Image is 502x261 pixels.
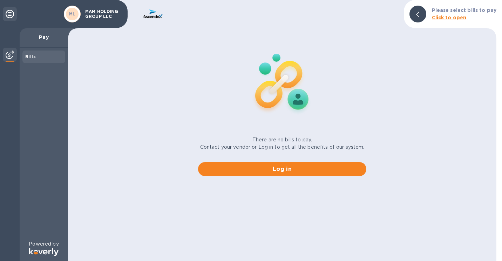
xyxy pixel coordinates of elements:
[198,162,366,176] button: Log in
[25,54,36,59] b: Bills
[204,165,361,173] span: Log in
[29,240,59,248] p: Powered by
[432,15,467,20] b: Click to open
[200,136,365,151] p: There are no bills to pay. Contact your vendor or Log in to get all the benefits of our system.
[85,9,120,19] p: MAM HOLDING GROUP LLC
[69,11,76,16] b: ML
[432,7,496,13] b: Please select bills to pay
[29,248,59,256] img: Logo
[25,34,62,41] p: Pay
